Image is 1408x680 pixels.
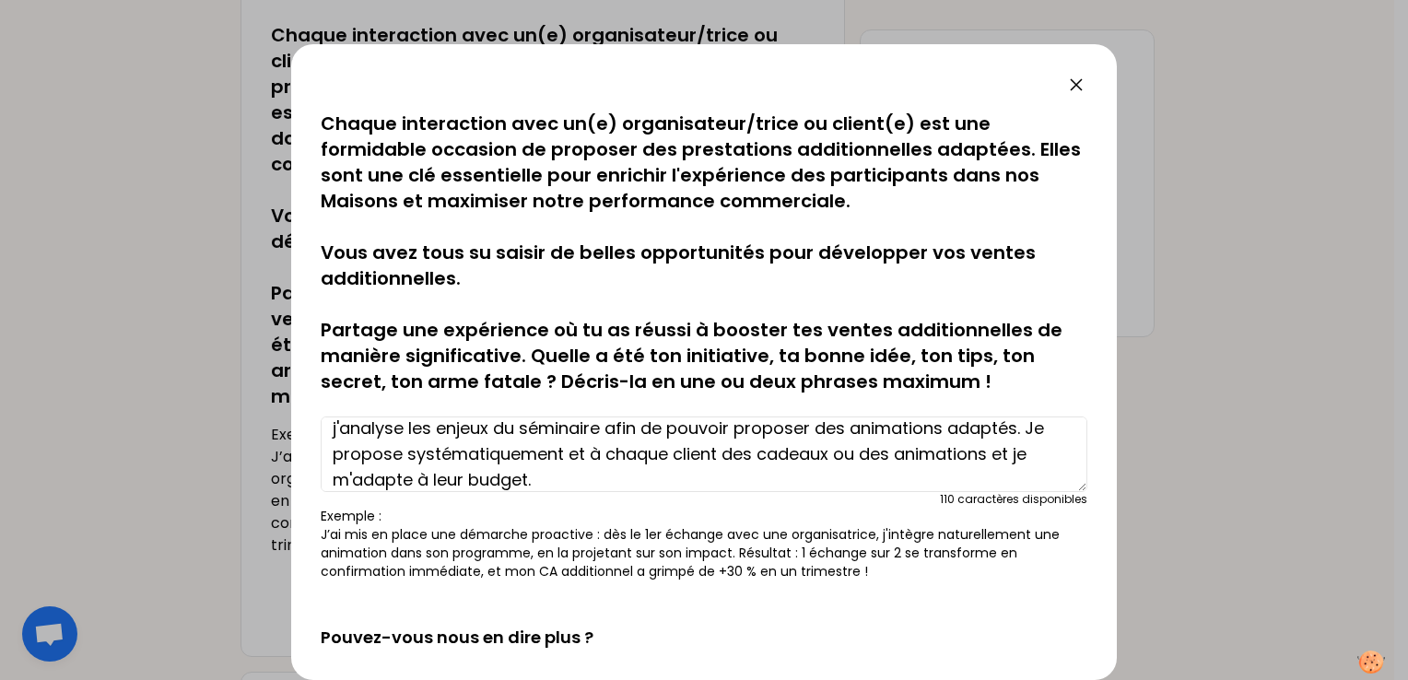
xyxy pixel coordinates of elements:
p: Chaque interaction avec un(e) organisateur/trice ou client(e) est une formidable occasion de prop... [321,111,1087,394]
h2: Pouvez-vous nous en dire plus ? [321,595,1087,651]
div: 110 caractères disponibles [940,492,1087,507]
textarea: j'analyse les enjeux du séminaire afin de pouvoir proposer des animations adaptés. Je propose sys... [321,416,1087,492]
p: Exemple : J’ai mis en place une démarche proactive : dès le 1er échange avec une organisatrice, j... [321,507,1087,580]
